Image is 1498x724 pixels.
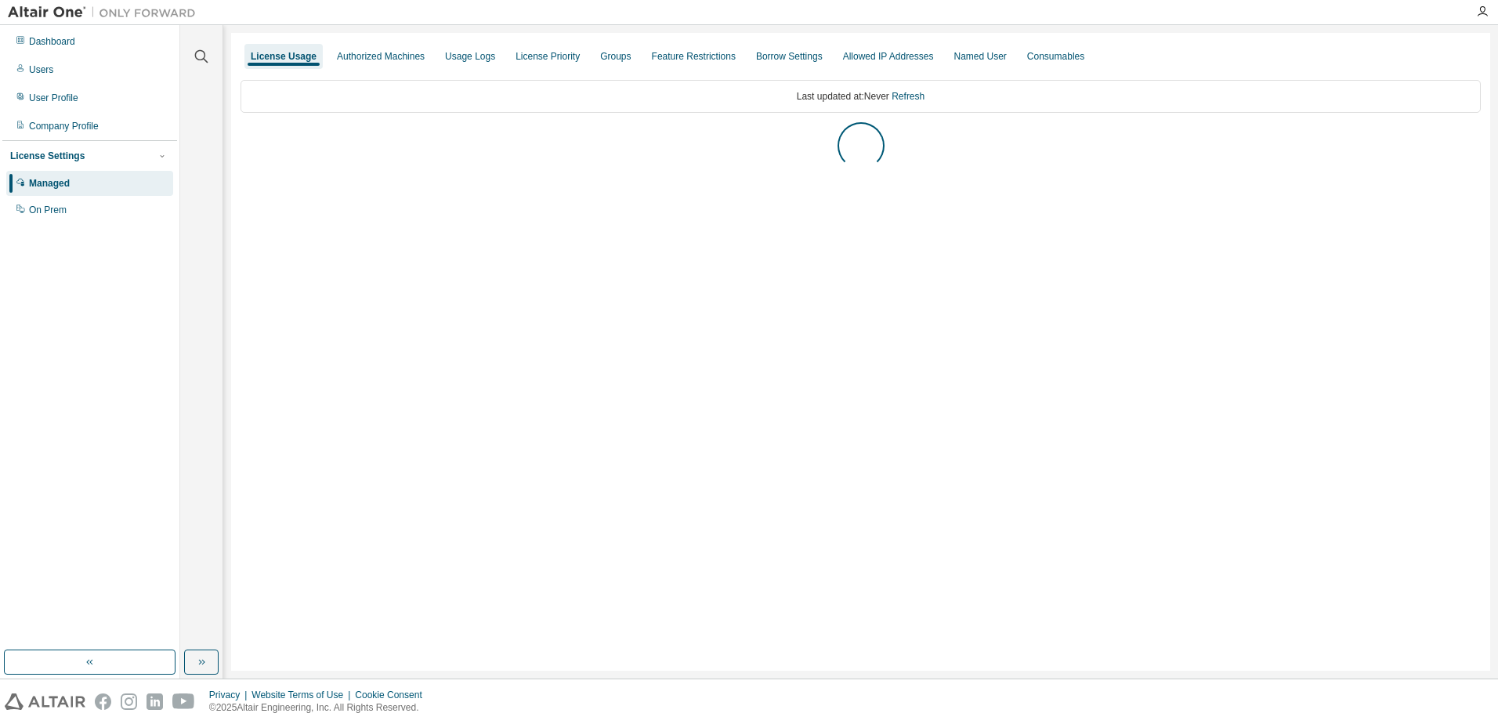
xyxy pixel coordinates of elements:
[251,689,355,701] div: Website Terms of Use
[756,50,823,63] div: Borrow Settings
[892,91,924,102] a: Refresh
[600,50,631,63] div: Groups
[8,5,204,20] img: Altair One
[1027,50,1084,63] div: Consumables
[29,120,99,132] div: Company Profile
[29,204,67,216] div: On Prem
[209,701,432,715] p: © 2025 Altair Engineering, Inc. All Rights Reserved.
[121,693,137,710] img: instagram.svg
[209,689,251,701] div: Privacy
[843,50,934,63] div: Allowed IP Addresses
[355,689,431,701] div: Cookie Consent
[29,63,53,76] div: Users
[5,693,85,710] img: altair_logo.svg
[516,50,580,63] div: License Priority
[337,50,425,63] div: Authorized Machines
[10,150,85,162] div: License Settings
[241,80,1481,113] div: Last updated at: Never
[172,693,195,710] img: youtube.svg
[29,92,78,104] div: User Profile
[95,693,111,710] img: facebook.svg
[29,177,70,190] div: Managed
[251,50,317,63] div: License Usage
[953,50,1006,63] div: Named User
[29,35,75,48] div: Dashboard
[147,693,163,710] img: linkedin.svg
[445,50,495,63] div: Usage Logs
[652,50,736,63] div: Feature Restrictions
